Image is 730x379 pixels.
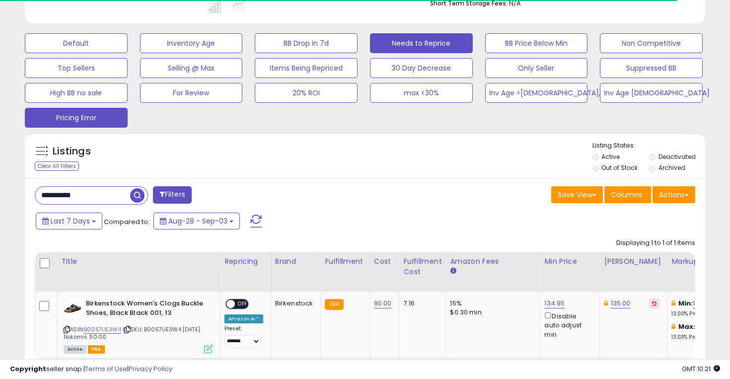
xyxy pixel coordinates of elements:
div: seller snap | | [10,365,172,374]
div: Title [61,256,216,267]
a: 135.00 [611,299,631,308]
button: High BB no sale [25,83,128,103]
button: Default [25,33,128,53]
button: BB Drop in 7d [255,33,358,53]
div: 7.16 [403,299,438,308]
span: 2025-09-11 10:21 GMT [682,364,720,374]
div: Displaying 1 to 1 of 1 items [616,238,695,248]
span: Compared to: [104,217,149,227]
b: Max: [678,322,696,331]
button: Selling @ Max [140,58,243,78]
button: Columns [604,186,651,203]
button: 30 Day Decrease [370,58,473,78]
a: 19.50 [693,299,709,308]
button: Inventory Age [140,33,243,53]
button: Filters [153,186,192,204]
div: Amazon AI * [224,314,263,323]
button: Last 7 Days [36,213,102,229]
div: [PERSON_NAME] [604,256,663,267]
button: Inv Age >[DEMOGRAPHIC_DATA], <91 [485,83,588,103]
p: Listing States: [592,141,706,151]
strong: Copyright [10,364,46,374]
span: FBA [88,345,105,354]
button: For Review [140,83,243,103]
div: Fulfillment [325,256,365,267]
button: Only Seller [485,58,588,78]
button: Needs to Reprice [370,33,473,53]
button: BB Price Below Min [485,33,588,53]
div: 15% [450,299,532,308]
div: Min Price [544,256,595,267]
h5: Listings [53,145,91,158]
label: Active [601,152,620,161]
img: 41QcvH751ZL._SL40_.jpg [64,299,83,319]
div: Disable auto adjust min [544,310,592,339]
span: Aug-28 - Sep-03 [168,216,227,226]
button: Inv Age [DEMOGRAPHIC_DATA] [600,83,703,103]
small: FBA [325,299,343,310]
div: Cost [374,256,395,267]
div: Preset: [224,325,263,348]
div: $0.30 min [450,308,532,317]
div: Fulfillment Cost [403,256,441,277]
b: Min: [678,299,693,308]
div: Clear All Filters [35,161,79,171]
div: Repricing [224,256,267,267]
b: Birkenstock Women's Clogs Buckle Shoes, Black Black 001, 13 [86,299,207,320]
label: Archived [658,163,685,172]
a: 134.95 [544,299,565,308]
span: Columns [611,190,642,200]
a: Privacy Policy [129,364,172,374]
button: Items Being Repriced [255,58,358,78]
button: Save View [551,186,603,203]
button: Pricing Error [25,108,128,128]
span: All listings currently available for purchase on Amazon [64,345,86,354]
small: Amazon Fees. [450,267,456,276]
div: Brand [275,256,317,267]
button: Non Competitive [600,33,703,53]
a: B0057UE3W4 [84,325,121,334]
a: 90.00 [374,299,392,308]
label: Deactivated [658,152,696,161]
button: Suppressed BB [600,58,703,78]
label: Out of Stock [601,163,638,172]
button: 20% ROI [255,83,358,103]
button: Actions [653,186,695,203]
div: ASIN: [64,299,213,352]
span: OFF [235,300,251,308]
a: Terms of Use [85,364,127,374]
div: Amazon Fees [450,256,536,267]
button: Aug-28 - Sep-03 [153,213,240,229]
div: Birkenstock [275,299,313,308]
span: | SKU: B0057UE3W4 [DATE] Nokomis 90.00 [64,325,200,340]
button: max <30% [370,83,473,103]
button: Top Sellers [25,58,128,78]
span: Last 7 Days [51,216,90,226]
